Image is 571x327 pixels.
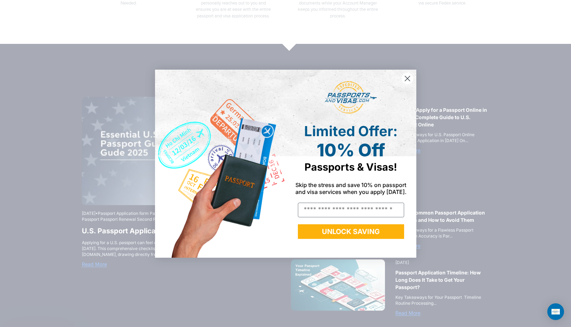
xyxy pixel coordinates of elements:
span: Passports & Visas! [304,161,397,173]
span: Skip the stress and save 10% on passport and visa services when you apply [DATE]. [295,181,407,195]
span: Limited Offer: [304,123,398,140]
button: UNLOCK SAVING [298,224,404,239]
img: de9cda0d-0715-46ca-9a25-073762a91ba7.png [155,70,286,258]
span: 10% Off [317,140,385,161]
button: Close dialog [401,72,414,85]
div: Open Intercom Messenger [547,303,564,320]
img: passports and visas [325,81,377,114]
